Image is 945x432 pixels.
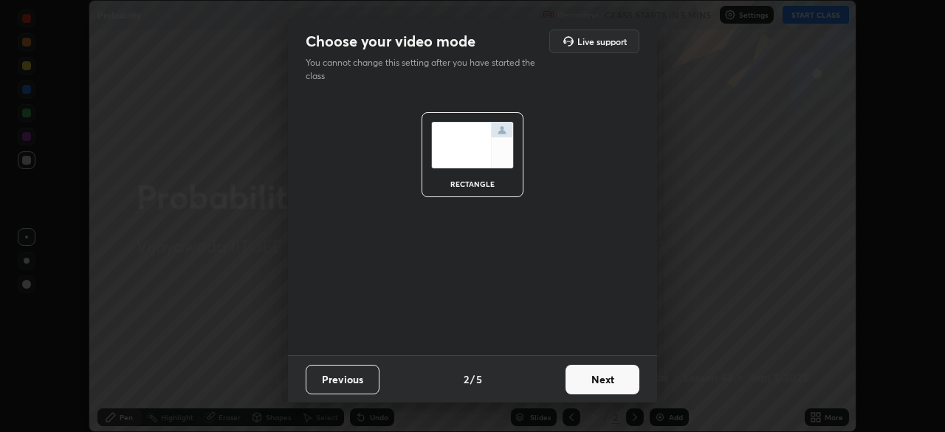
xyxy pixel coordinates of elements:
[464,371,469,387] h4: 2
[306,365,379,394] button: Previous
[306,32,475,51] h2: Choose your video mode
[443,180,502,188] div: rectangle
[470,371,475,387] h4: /
[577,37,627,46] h5: Live support
[306,56,545,83] p: You cannot change this setting after you have started the class
[476,371,482,387] h4: 5
[566,365,639,394] button: Next
[431,122,514,168] img: normalScreenIcon.ae25ed63.svg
